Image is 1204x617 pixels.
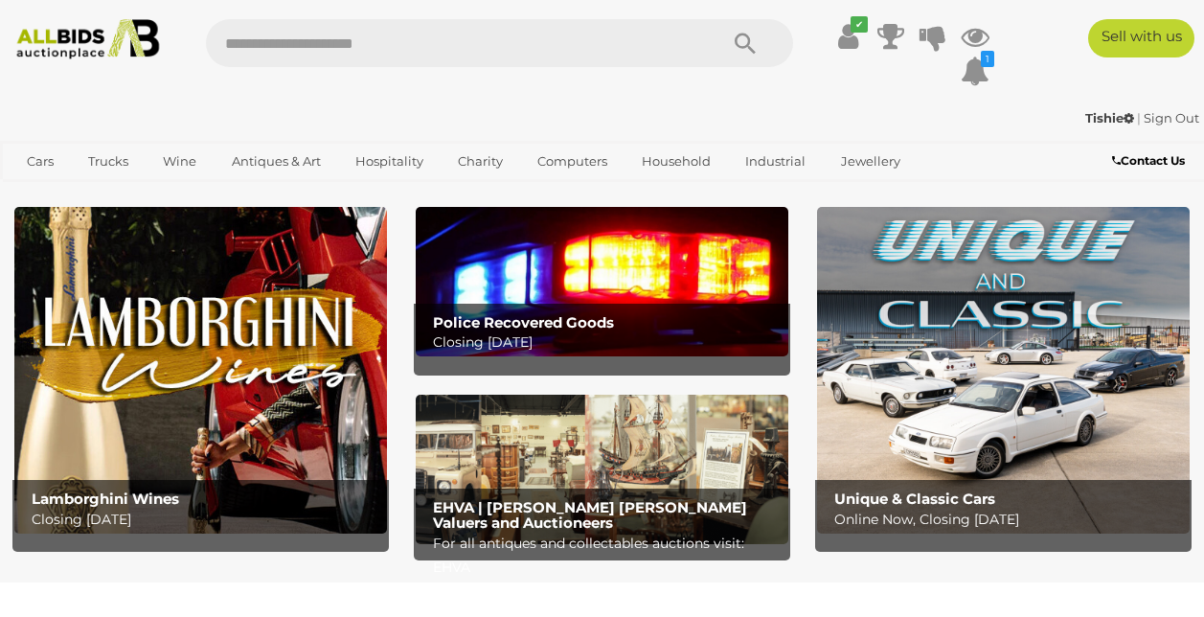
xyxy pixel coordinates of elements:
a: 1 [961,54,989,88]
a: Charity [445,146,515,177]
a: EHVA | Evans Hastings Valuers and Auctioneers EHVA | [PERSON_NAME] [PERSON_NAME] Valuers and Auct... [416,395,788,544]
a: Household [629,146,723,177]
a: Police Recovered Goods Police Recovered Goods Closing [DATE] [416,207,788,356]
a: Cars [14,146,66,177]
p: Closing [DATE] [433,331,782,354]
button: Search [697,19,793,67]
img: EHVA | Evans Hastings Valuers and Auctioneers [416,395,788,544]
img: Lamborghini Wines [14,207,387,534]
a: Trucks [76,146,141,177]
b: Unique & Classic Cars [834,490,995,508]
a: Wine [150,146,209,177]
b: Police Recovered Goods [433,313,614,331]
span: | [1137,110,1141,126]
a: Office [14,177,76,209]
a: [GEOGRAPHIC_DATA] [159,177,320,209]
p: Closing [DATE] [32,508,380,532]
a: Computers [525,146,620,177]
a: Jewellery [829,146,913,177]
img: Unique & Classic Cars [817,207,1190,534]
p: For all antiques and collectables auctions visit: EHVA [433,532,782,580]
i: 1 [981,51,994,67]
a: Sell with us [1088,19,1194,57]
p: Online Now, Closing [DATE] [834,508,1183,532]
img: Allbids.com.au [9,19,168,59]
b: Contact Us [1112,153,1185,168]
a: Hospitality [343,146,436,177]
a: Sign Out [1144,110,1199,126]
a: ✔ [834,19,863,54]
img: Police Recovered Goods [416,207,788,356]
a: Antiques & Art [219,146,333,177]
a: Tishie [1085,110,1137,126]
a: Sports [85,177,149,209]
b: Lamborghini Wines [32,490,179,508]
a: Unique & Classic Cars Unique & Classic Cars Online Now, Closing [DATE] [817,207,1190,534]
a: Lamborghini Wines Lamborghini Wines Closing [DATE] [14,207,387,534]
a: Contact Us [1112,150,1190,171]
strong: Tishie [1085,110,1134,126]
i: ✔ [851,16,868,33]
b: EHVA | [PERSON_NAME] [PERSON_NAME] Valuers and Auctioneers [433,498,747,533]
a: Industrial [733,146,818,177]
